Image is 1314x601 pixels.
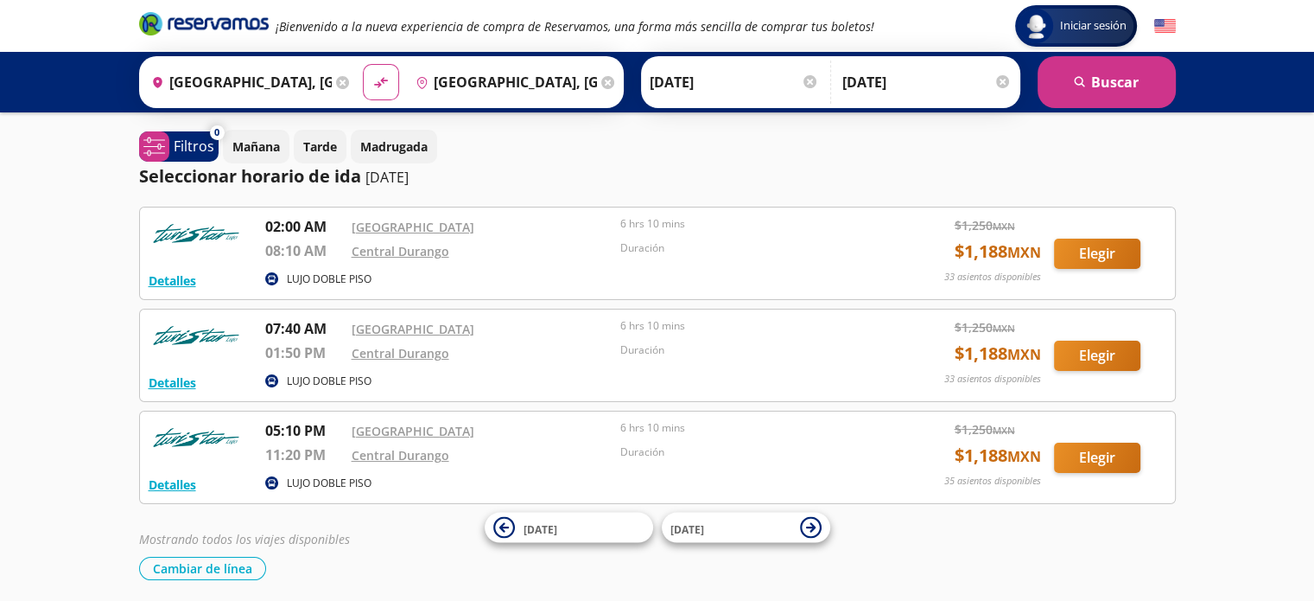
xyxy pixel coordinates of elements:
[352,447,449,464] a: Central Durango
[993,220,1015,233] small: MXN
[662,513,830,543] button: [DATE]
[139,557,266,580] button: Cambiar de línea
[944,372,1041,387] p: 33 asientos disponibles
[1054,239,1140,269] button: Elegir
[265,444,343,465] p: 11:20 PM
[1054,341,1140,371] button: Elegir
[265,342,343,363] p: 01:50 PM
[149,476,196,494] button: Detalles
[139,131,219,162] button: 0Filtros
[955,239,1041,265] span: $ 1,188
[524,521,557,536] span: [DATE]
[1007,243,1041,262] small: MXN
[287,476,371,491] p: LUJO DOBLE PISO
[620,342,881,358] p: Duración
[1007,345,1041,364] small: MXN
[1054,443,1140,473] button: Elegir
[1154,16,1176,37] button: English
[139,163,361,189] p: Seleccionar horario de ida
[955,341,1041,367] span: $ 1,188
[993,424,1015,437] small: MXN
[620,444,881,460] p: Duración
[232,137,280,156] p: Mañana
[276,18,874,35] em: ¡Bienvenido a la nueva experiencia de compra de Reservamos, una forma más sencilla de comprar tus...
[955,420,1015,438] span: $ 1,250
[352,243,449,259] a: Central Durango
[842,61,1012,104] input: Opcional
[287,272,371,287] p: LUJO DOBLE PISO
[485,513,653,543] button: [DATE]
[620,420,881,436] p: 6 hrs 10 mins
[139,10,269,36] i: Brand Logo
[1038,56,1176,108] button: Buscar
[149,318,244,353] img: RESERVAMOS
[993,322,1015,335] small: MXN
[149,272,196,290] button: Detalles
[944,270,1041,285] p: 33 asientos disponibles
[139,531,350,547] em: Mostrando todos los viajes disponibles
[287,374,371,389] p: LUJO DOBLE PISO
[620,240,881,256] p: Duración
[944,474,1041,489] p: 35 asientos disponibles
[214,125,219,140] span: 0
[294,130,346,163] button: Tarde
[352,345,449,361] a: Central Durango
[955,443,1041,469] span: $ 1,188
[144,61,333,104] input: Buscar Origen
[650,61,819,104] input: Elegir Fecha
[670,521,704,536] span: [DATE]
[1053,17,1133,35] span: Iniciar sesión
[955,216,1015,234] span: $ 1,250
[352,423,474,439] a: [GEOGRAPHIC_DATA]
[352,219,474,235] a: [GEOGRAPHIC_DATA]
[265,420,343,441] p: 05:10 PM
[139,10,269,42] a: Brand Logo
[265,318,343,339] p: 07:40 AM
[149,420,244,455] img: RESERVAMOS
[149,216,244,251] img: RESERVAMOS
[303,137,337,156] p: Tarde
[365,167,409,188] p: [DATE]
[352,321,474,337] a: [GEOGRAPHIC_DATA]
[265,216,343,237] p: 02:00 AM
[174,136,214,157] p: Filtros
[360,137,428,156] p: Madrugada
[620,318,881,334] p: 6 hrs 10 mins
[223,130,289,163] button: Mañana
[955,318,1015,336] span: $ 1,250
[351,130,437,163] button: Madrugada
[409,61,597,104] input: Buscar Destino
[620,216,881,232] p: 6 hrs 10 mins
[149,374,196,392] button: Detalles
[1007,447,1041,466] small: MXN
[265,240,343,261] p: 08:10 AM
